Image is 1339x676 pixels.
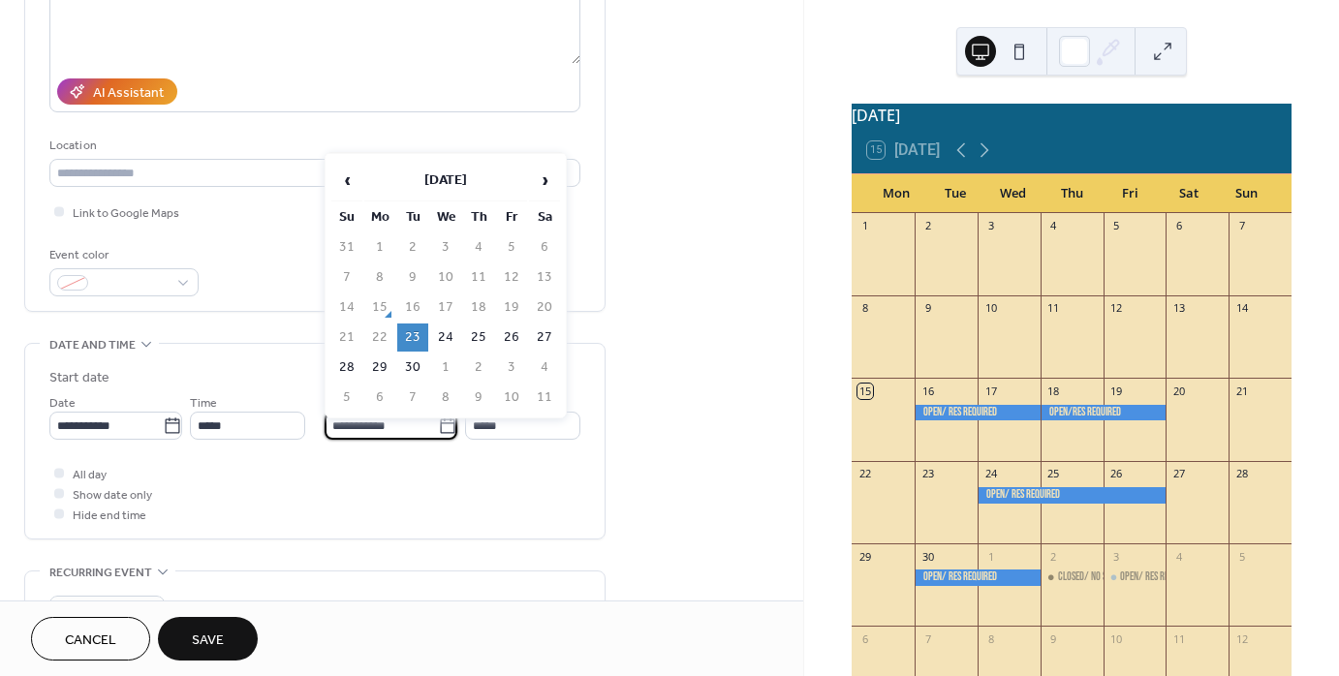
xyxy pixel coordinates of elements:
[867,174,925,213] div: Mon
[49,136,576,156] div: Location
[463,384,494,412] td: 9
[49,245,195,265] div: Event color
[1109,219,1124,233] div: 5
[397,263,428,292] td: 9
[430,293,461,322] td: 17
[920,467,935,481] div: 23
[1159,174,1217,213] div: Sat
[73,485,152,506] span: Show date only
[1101,174,1159,213] div: Fri
[397,323,428,352] td: 23
[364,263,395,292] td: 8
[49,393,76,414] span: Date
[920,219,935,233] div: 2
[496,323,527,352] td: 26
[1109,384,1124,398] div: 19
[1058,569,1130,586] div: CLOSED/ NO SCHOOL
[920,549,935,564] div: 30
[463,353,494,382] td: 2
[857,631,872,646] div: 6
[332,161,361,200] span: ‹
[920,301,935,316] div: 9
[1041,405,1167,421] div: OPEN/RES REQUIRED
[331,384,362,412] td: 5
[1234,549,1249,564] div: 5
[1104,569,1167,586] div: OPEN/ RES REQUIRED
[331,293,362,322] td: 14
[1109,549,1124,564] div: 3
[496,293,527,322] td: 19
[496,203,527,231] th: Fr
[1171,549,1186,564] div: 4
[430,233,461,261] td: 3
[397,203,428,231] th: Tu
[49,335,136,355] span: Date and time
[1234,219,1249,233] div: 7
[496,384,527,412] td: 10
[983,384,998,398] div: 17
[857,219,872,233] div: 1
[978,487,1166,504] div: OPEN/ RES REQUIRED
[920,384,935,398] div: 16
[430,384,461,412] td: 8
[73,506,146,526] span: Hide end time
[1234,467,1249,481] div: 28
[530,161,559,200] span: ›
[331,203,362,231] th: Su
[430,353,461,382] td: 1
[331,263,362,292] td: 7
[1218,174,1276,213] div: Sun
[364,323,395,352] td: 22
[1171,631,1186,646] div: 11
[983,301,998,316] div: 10
[857,384,872,398] div: 15
[430,323,461,352] td: 24
[1109,467,1124,481] div: 26
[1046,549,1061,564] div: 2
[496,353,527,382] td: 3
[496,263,527,292] td: 12
[529,263,560,292] td: 13
[920,631,935,646] div: 7
[984,174,1043,213] div: Wed
[192,630,224,651] span: Save
[1041,569,1104,586] div: CLOSED/ NO SCHOOL
[1046,219,1061,233] div: 4
[364,353,395,382] td: 29
[93,83,164,104] div: AI Assistant
[529,233,560,261] td: 6
[430,263,461,292] td: 10
[31,617,150,661] button: Cancel
[1109,631,1124,646] div: 10
[190,393,217,414] span: Time
[397,384,428,412] td: 7
[57,78,177,105] button: AI Assistant
[529,203,560,231] th: Sa
[364,160,527,201] th: [DATE]
[1171,301,1186,316] div: 13
[1171,219,1186,233] div: 6
[1043,174,1101,213] div: Thu
[1120,569,1194,586] div: OPEN/ RES REQUIRED
[463,323,494,352] td: 25
[496,233,527,261] td: 5
[915,405,1041,421] div: OPEN/ RES REQUIRED
[65,630,116,651] span: Cancel
[1046,467,1061,481] div: 25
[983,631,998,646] div: 8
[1046,631,1061,646] div: 9
[915,569,1041,586] div: OPEN/ RES REQUIRED
[983,219,998,233] div: 3
[463,263,494,292] td: 11
[463,233,494,261] td: 4
[852,104,1292,127] div: [DATE]
[983,549,998,564] div: 1
[529,323,560,352] td: 27
[1234,384,1249,398] div: 21
[463,203,494,231] th: Th
[364,233,395,261] td: 1
[430,203,461,231] th: We
[1234,301,1249,316] div: 14
[49,368,109,388] div: Start date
